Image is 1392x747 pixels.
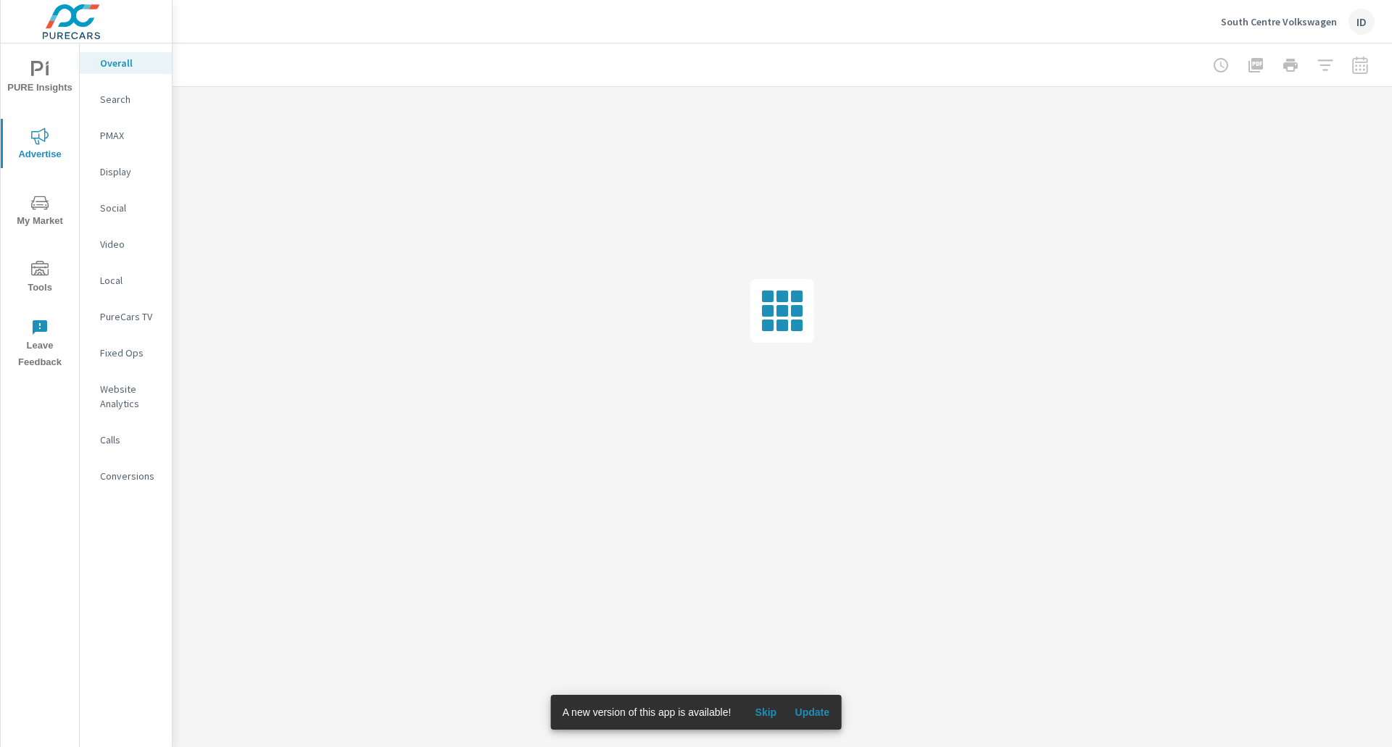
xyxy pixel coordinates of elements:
div: Fixed Ops [80,342,172,364]
span: Advertise [5,128,75,163]
div: Overall [80,52,172,74]
div: Website Analytics [80,378,172,414]
p: South Centre Volkswagen [1221,15,1337,28]
button: Update [789,701,835,724]
p: Display [100,164,160,179]
span: Tools [5,261,75,296]
span: Leave Feedback [5,319,75,371]
p: PMAX [100,128,160,143]
div: PureCars TV [80,306,172,327]
div: ID [1348,9,1375,35]
div: Conversions [80,465,172,487]
p: PureCars TV [100,309,160,324]
p: Overall [100,56,160,70]
p: Local [100,273,160,288]
button: Skip [742,701,789,724]
p: Calls [100,433,160,447]
p: Social [100,201,160,215]
p: Fixed Ops [100,346,160,360]
p: Conversions [100,469,160,483]
div: PMAX [80,125,172,146]
div: Local [80,270,172,291]
p: Search [100,92,160,107]
span: A new version of this app is available! [563,706,732,718]
span: PURE Insights [5,61,75,96]
div: Video [80,233,172,255]
div: Calls [80,429,172,451]
p: Website Analytics [100,382,160,411]
div: Display [80,161,172,183]
span: Update [795,706,829,719]
span: My Market [5,194,75,230]
span: Skip [748,706,783,719]
p: Video [100,237,160,251]
div: Search [80,88,172,110]
div: Social [80,197,172,219]
div: nav menu [1,43,79,377]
